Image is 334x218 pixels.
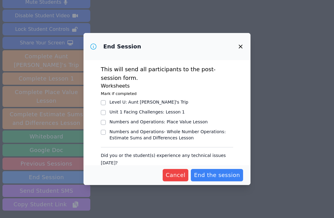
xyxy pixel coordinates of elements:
p: This will send all participants to the post-session form. [101,65,233,82]
button: End the session [191,169,243,181]
legend: Did you or the student(s) experience any technical issues [DATE]? [101,150,233,167]
div: Level U : Aunt [PERSON_NAME]'s Trip [109,99,188,105]
div: Numbers and Operations : Place Value Lesson [109,119,208,125]
div: Numbers and Operations- Whole Number Operations : Estimate Sums and Differences Lesson [109,129,233,141]
span: Cancel [166,171,186,179]
h3: Worksheets [101,82,233,90]
h3: End Session [103,43,141,50]
button: Cancel [163,169,189,181]
div: Unit 1 Facing Challenges : Lesson 1 [109,109,185,115]
small: Mark if completed [101,91,137,96]
span: End the session [194,171,240,179]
